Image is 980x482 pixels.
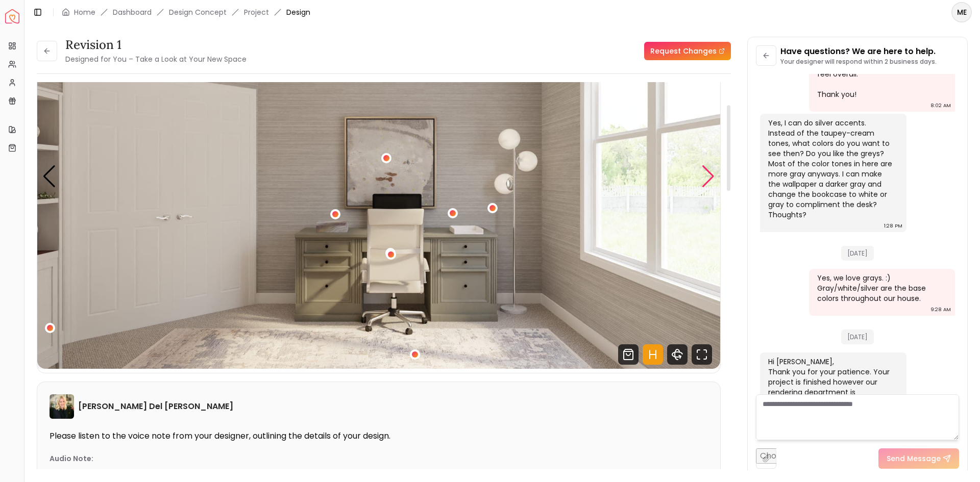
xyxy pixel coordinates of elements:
svg: 360 View [667,344,688,365]
li: Design Concept [169,7,227,17]
div: Yes, we love grays. :) Gray/white/silver are the base colors throughout our house. [817,273,945,303]
a: Dashboard [113,7,152,17]
h3: Revision 1 [65,37,247,53]
span: Design [286,7,310,17]
p: Audio Note: [50,453,93,464]
nav: breadcrumb [62,7,310,17]
h6: [PERSON_NAME] Del [PERSON_NAME] [78,400,233,413]
button: ME [951,2,972,22]
p: Have questions? We are here to help. [780,45,937,58]
svg: Fullscreen [692,344,712,365]
small: Designed for You – Take a Look at Your New Space [65,54,247,64]
div: 9:28 AM [930,305,951,315]
div: 8:02 AM [930,100,951,111]
a: Spacejoy [5,9,19,23]
span: [DATE] [841,329,874,344]
a: Project [244,7,269,17]
div: 1:28 PM [884,221,902,231]
p: Please listen to the voice note from your designer, outlining the details of your design. [50,431,708,441]
div: Previous slide [42,165,56,188]
svg: Shop Products from this design [618,344,639,365]
svg: Hotspots Toggle [643,344,663,365]
p: Your designer will respond within 2 business days. [780,58,937,66]
img: Tina Martin Del Campo [50,394,74,419]
img: Spacejoy Logo [5,9,19,23]
a: Home [74,7,95,17]
span: ME [952,3,971,21]
div: Next slide [701,165,715,188]
div: Hi [PERSON_NAME], Thank you for your patience. Your project is finished however our rendering dep... [768,357,896,418]
span: [DATE] [841,246,874,261]
a: Request Changes [644,42,731,60]
div: Yes, I can do silver accents. Instead of the taupey-cream tones, what colors do you want to see t... [768,118,896,220]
